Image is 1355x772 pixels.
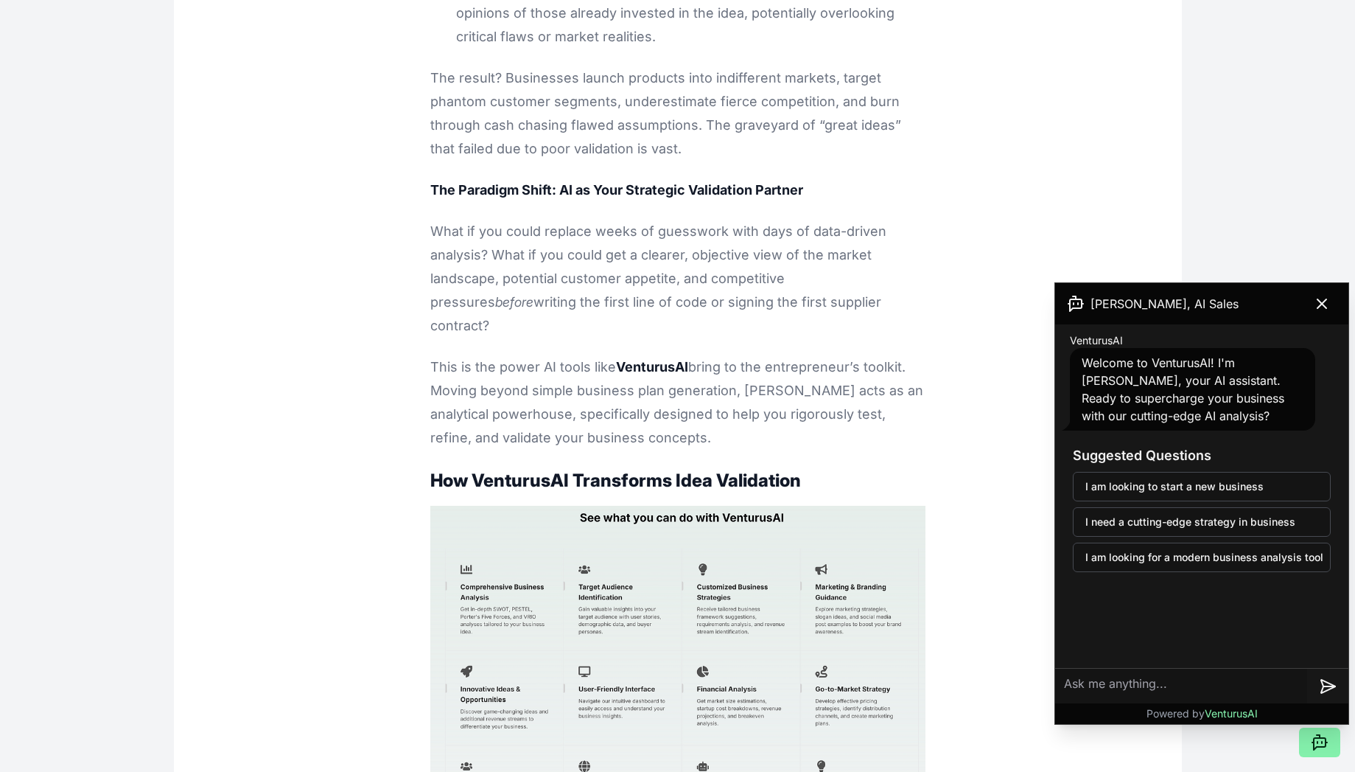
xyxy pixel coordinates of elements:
[1082,355,1284,423] span: Welcome to VenturusAI! I'm [PERSON_NAME], your AI assistant. Ready to supercharge your business w...
[430,66,925,161] p: The result? Businesses launch products into indifferent markets, target phantom customer segments...
[495,294,533,310] em: before
[430,220,925,338] p: What if you could replace weeks of guesswork with days of data-driven analysis? What if you could...
[430,182,803,198] strong: The Paradigm Shift: AI as Your Strategic Validation Partner
[1073,507,1331,537] button: I need a cutting-edge strategy in business
[1073,472,1331,501] button: I am looking to start a new business
[1070,333,1123,348] span: VenturusAI
[1205,707,1258,720] span: VenturusAI
[430,470,801,491] strong: How VenturusAI Transforms Idea Validation
[616,359,688,375] strong: VenturusAI
[1073,445,1331,466] h3: Suggested Questions
[1090,295,1239,313] span: [PERSON_NAME], AI Sales
[1146,706,1258,721] p: Powered by
[1073,543,1331,572] button: I am looking for a modern business analysis tool
[430,355,925,450] p: This is the power AI tools like bring to the entrepreneur’s toolkit. Moving beyond simple busines...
